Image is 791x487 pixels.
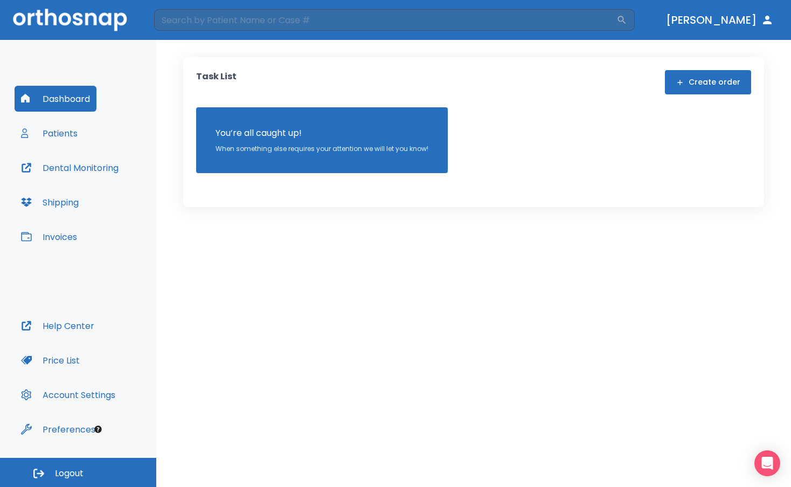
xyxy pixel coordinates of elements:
p: When something else requires your attention we will let you know! [216,144,428,154]
button: Invoices [15,224,84,250]
button: Account Settings [15,382,122,408]
span: Logout [55,468,84,479]
p: Task List [196,70,237,94]
button: [PERSON_NAME] [662,10,778,30]
div: Tooltip anchor [93,424,103,434]
button: Dashboard [15,86,96,112]
button: Create order [665,70,751,94]
img: Orthosnap [13,9,127,31]
button: Help Center [15,313,101,339]
button: Shipping [15,189,85,215]
p: You’re all caught up! [216,127,428,140]
button: Preferences [15,416,102,442]
input: Search by Patient Name or Case # [154,9,616,31]
button: Price List [15,347,86,373]
button: Dental Monitoring [15,155,125,181]
div: Open Intercom Messenger [754,450,780,476]
button: Patients [15,120,84,146]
